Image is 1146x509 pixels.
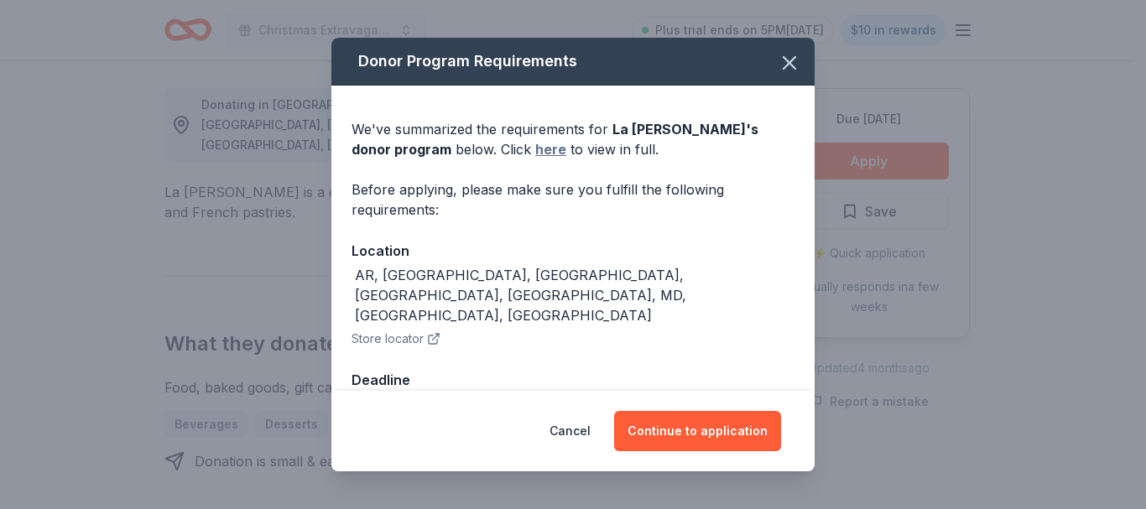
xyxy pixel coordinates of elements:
div: AR, [GEOGRAPHIC_DATA], [GEOGRAPHIC_DATA], [GEOGRAPHIC_DATA], [GEOGRAPHIC_DATA], MD, [GEOGRAPHIC_D... [355,265,794,325]
button: Cancel [550,411,591,451]
div: Location [352,240,794,262]
div: We've summarized the requirements for below. Click to view in full. [352,119,794,159]
div: Donor Program Requirements [331,38,815,86]
div: Deadline [352,369,794,391]
button: Store locator [352,329,440,349]
button: Continue to application [614,411,781,451]
div: Before applying, please make sure you fulfill the following requirements: [352,179,794,220]
a: here [535,139,566,159]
